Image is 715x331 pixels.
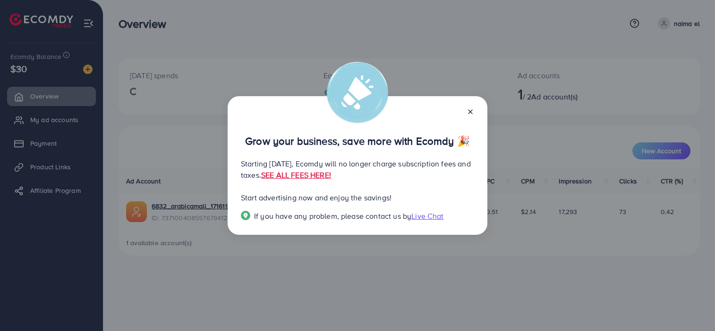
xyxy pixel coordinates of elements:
[241,192,474,203] p: Start advertising now and enjoy the savings!
[254,211,411,221] span: If you have any problem, please contact us by
[327,62,388,123] img: alert
[261,170,331,180] a: SEE ALL FEES HERE!
[411,211,443,221] span: Live Chat
[241,135,474,147] p: Grow your business, save more with Ecomdy 🎉
[241,211,250,220] img: Popup guide
[241,158,474,181] p: Starting [DATE], Ecomdy will no longer charge subscription fees and taxes.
